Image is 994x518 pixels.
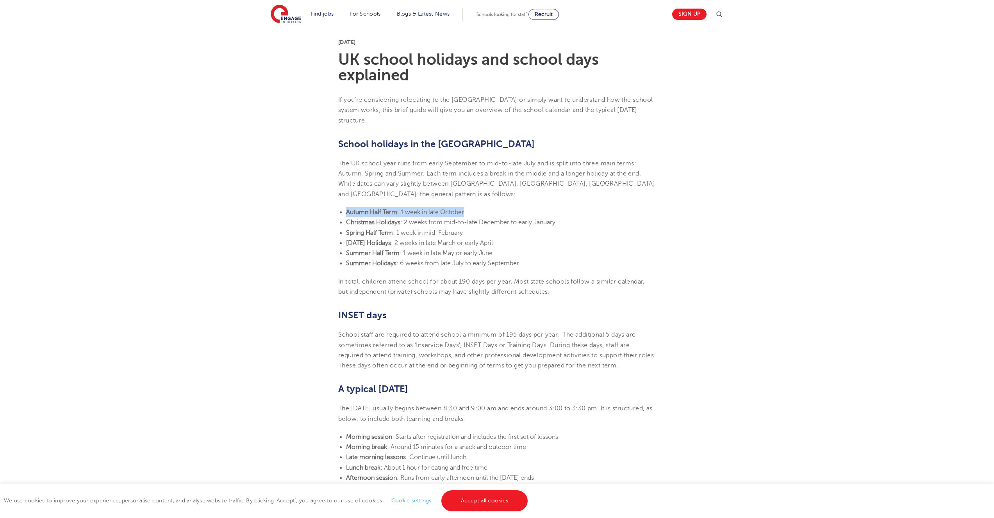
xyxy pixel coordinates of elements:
[338,405,653,422] span: The [DATE] usually begins between 8:30 and 9:00 am and ends around 3:00 to 3:30 pm. It is structu...
[346,260,396,267] b: Summer Holidays
[397,209,464,216] span: : 1 week in late October
[346,229,393,236] b: Spring Half Term
[346,250,400,257] b: Summer Half Term
[396,260,519,267] span: : 6 weeks from late July to early September
[346,239,391,247] b: [DATE] Holidays
[271,5,301,24] img: Engage Education
[338,52,656,83] h1: UK school holidays and school days explained
[476,12,527,17] span: Schools looking for staff
[346,219,400,226] b: Christmas Holidays
[338,138,535,149] b: School holidays in the [GEOGRAPHIC_DATA]
[338,278,645,295] span: In total, children attend school for about 190 days per year. Most state schools follow a similar...
[380,464,487,471] span: : About 1 hour for eating and free time
[441,490,528,511] a: Accept all cookies
[400,219,555,226] span: : 2 weeks from mid-to-late December to early January
[400,250,493,257] span: : 1 week in late May or early June
[338,331,656,369] span: School staff are required to attend school a minimum of 195 days per year. The additional 5 days ...
[346,464,380,471] b: Lunch break
[391,498,432,504] a: Cookie settings
[338,96,653,124] span: If you’re considering relocating to the [GEOGRAPHIC_DATA] or simply want to understand how the sc...
[528,9,559,20] a: Recruit
[387,443,526,451] span: : Around 15 minutes for a snack and outdoor time
[4,498,530,504] span: We use cookies to improve your experience, personalise content, and analyse website traffic. By c...
[406,454,466,461] span: : Continue until lunch
[346,433,392,440] b: Morning session
[338,383,408,394] b: A typical [DATE]
[311,11,334,17] a: Find jobs
[392,433,558,440] span: : Starts after registration and includes the first set of lessons
[391,239,493,247] span: : 2 weeks in late March or early April
[338,160,636,177] span: The UK school year runs from early September to mid-to-late July and is split into three main ter...
[397,11,450,17] a: Blogs & Latest News
[346,454,406,461] b: Late morning lessons
[346,209,397,216] b: Autumn Half Term
[397,474,534,481] span: : Runs from early afternoon until the [DATE] ends
[346,474,397,481] b: Afternoon session
[338,170,655,198] span: Each term includes a break in the middle and a longer holiday at the end. While dates can vary sl...
[338,39,656,45] p: [DATE]
[672,9,707,20] a: Sign up
[338,310,387,321] b: INSET days
[350,11,380,17] a: For Schools
[393,229,463,236] span: : 1 week in mid-February
[346,443,387,451] b: Morning break
[535,11,553,17] span: Recruit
